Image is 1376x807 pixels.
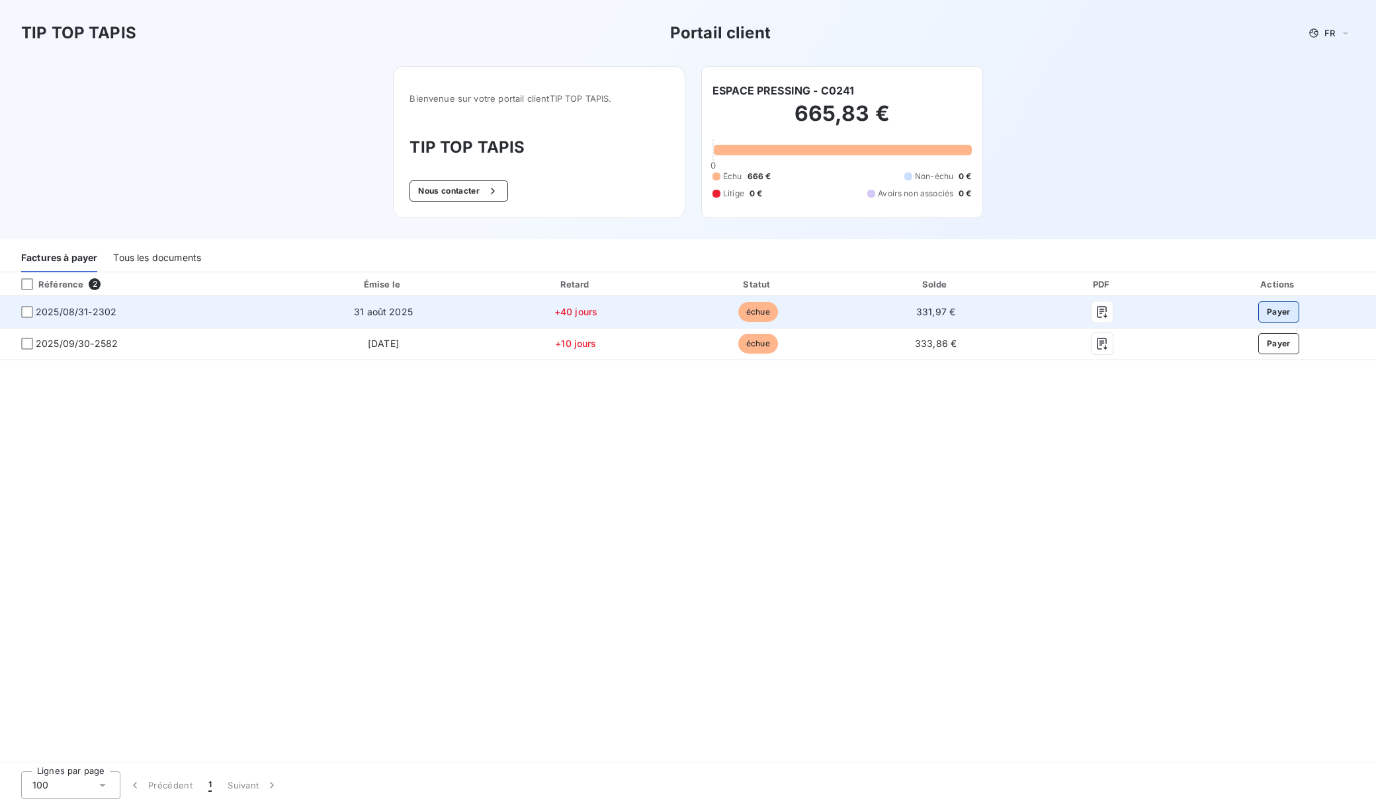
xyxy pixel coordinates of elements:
[723,188,744,200] span: Litige
[220,771,286,799] button: Suivant
[1258,333,1299,354] button: Payer
[200,771,220,799] button: 1
[738,334,778,354] span: échue
[916,306,955,317] span: 331,97 €
[32,779,48,792] span: 100
[486,278,666,291] div: Retard
[710,160,716,171] span: 0
[36,337,118,350] span: 2025/09/30-2582
[120,771,200,799] button: Précédent
[409,135,669,159] h3: TIP TOP TAPIS
[878,188,953,200] span: Avoirs non associés
[36,305,116,319] span: 2025/08/31-2302
[21,245,97,272] div: Factures à payer
[89,278,101,290] span: 2
[738,302,778,322] span: échue
[671,278,845,291] div: Statut
[1258,301,1299,323] button: Payer
[21,21,136,45] h3: TIP TOP TAPIS
[670,21,771,45] h3: Portail client
[723,171,742,182] span: Échu
[555,338,596,349] span: +10 jours
[1026,278,1178,291] div: PDF
[712,100,972,140] h2: 665,83 €
[851,278,1021,291] div: Solde
[11,278,83,290] div: Référence
[750,188,762,200] span: 0 €
[915,171,953,182] span: Non-échu
[113,245,201,272] div: Tous les documents
[959,171,971,182] span: 0 €
[354,306,413,317] span: 31 août 2025
[409,180,507,202] button: Nous contacter
[409,93,669,104] span: Bienvenue sur votre portail client TIP TOP TAPIS .
[915,338,957,349] span: 333,86 €
[748,171,771,182] span: 666 €
[959,188,971,200] span: 0 €
[554,306,597,317] span: +40 jours
[286,278,481,291] div: Émise le
[1184,278,1373,291] div: Actions
[368,338,399,349] span: [DATE]
[208,779,212,792] span: 1
[1324,28,1335,38] span: FR
[712,83,854,98] h6: ESPACE PRESSING - C0241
